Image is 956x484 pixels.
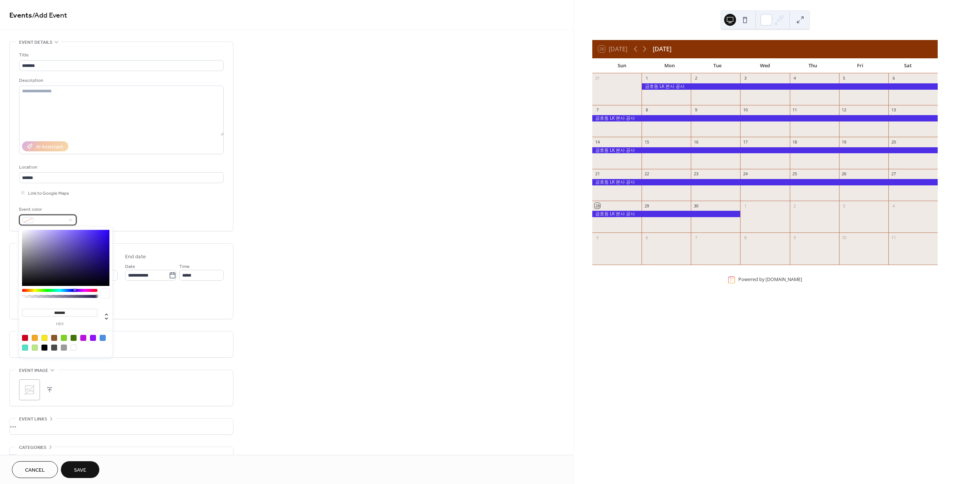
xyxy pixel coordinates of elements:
span: Link to Google Maps [28,189,69,197]
div: Title [19,51,222,59]
div: 20 [891,139,896,145]
div: #9B9B9B [61,345,67,351]
div: 6 [644,235,649,240]
div: #F5A623 [32,335,38,341]
div: ••• [10,447,233,463]
div: 19 [841,139,847,145]
div: Mon [646,58,694,73]
div: 17 [742,139,748,145]
div: #8B572A [51,335,57,341]
div: 2 [792,203,798,209]
div: 8 [644,107,649,113]
div: Sun [598,58,646,73]
button: Save [61,461,99,478]
div: 13 [891,107,896,113]
div: Event color [19,206,75,213]
div: 30 [693,203,699,209]
a: Events [9,8,32,23]
div: Location [19,163,222,171]
div: #4A4A4A [51,345,57,351]
span: Date [125,263,135,271]
div: 24 [742,171,748,177]
div: 29 [644,203,649,209]
div: 23 [693,171,699,177]
a: [DOMAIN_NAME] [766,277,802,283]
span: / Add Event [32,8,67,23]
div: Sat [884,58,932,73]
label: hex [22,322,97,326]
div: End date [125,253,146,261]
button: Cancel [12,461,58,478]
div: 31 [595,75,600,81]
div: #4A90E2 [100,335,106,341]
div: #FFFFFF [71,345,77,351]
span: Event links [19,415,47,423]
span: Save [74,466,86,474]
div: 25 [792,171,798,177]
div: 10 [742,107,748,113]
div: 4 [792,75,798,81]
div: 10 [841,235,847,240]
div: 12 [841,107,847,113]
div: 11 [891,235,896,240]
div: 26 [841,171,847,177]
div: ; [19,379,40,400]
div: 5 [595,235,600,240]
div: 9 [792,235,798,240]
div: #000000 [41,345,47,351]
div: 금호동 LK 본사 공사 [592,211,740,217]
div: #417505 [71,335,77,341]
div: 27 [891,171,896,177]
div: 4 [891,203,896,209]
div: 금호동 LK 본사 공사 [642,83,938,90]
div: 18 [792,139,798,145]
div: 7 [693,235,699,240]
span: Cancel [25,466,45,474]
div: #F8E71C [41,335,47,341]
div: 15 [644,139,649,145]
span: Time [179,263,190,271]
div: 금호동 LK 본사 공사 [592,179,938,185]
div: 21 [595,171,600,177]
div: #50E3C2 [22,345,28,351]
div: Powered by [738,277,802,283]
div: 3 [742,75,748,81]
div: 11 [792,107,798,113]
div: [DATE] [653,44,671,53]
div: 3 [841,203,847,209]
div: 7 [595,107,600,113]
div: ••• [10,419,233,434]
div: 9 [693,107,699,113]
div: Thu [789,58,836,73]
div: 5 [841,75,847,81]
span: Event details [19,38,52,46]
div: Fri [836,58,884,73]
span: Categories [19,444,46,451]
div: 2 [693,75,699,81]
div: #D0021B [22,335,28,341]
div: 금호동 LK 본사 공사 [592,115,938,121]
div: #9013FE [90,335,96,341]
div: 16 [693,139,699,145]
div: 1 [644,75,649,81]
div: #7ED321 [61,335,67,341]
div: Tue [693,58,741,73]
div: 6 [891,75,896,81]
div: Description [19,77,222,84]
div: 28 [595,203,600,209]
div: 금호동 LK 본사 공사 [592,147,938,154]
div: #B8E986 [32,345,38,351]
div: 8 [742,235,748,240]
div: Wed [741,58,789,73]
span: Event image [19,367,48,374]
div: 22 [644,171,649,177]
div: 14 [595,139,600,145]
div: 1 [742,203,748,209]
div: #BD10E0 [80,335,86,341]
